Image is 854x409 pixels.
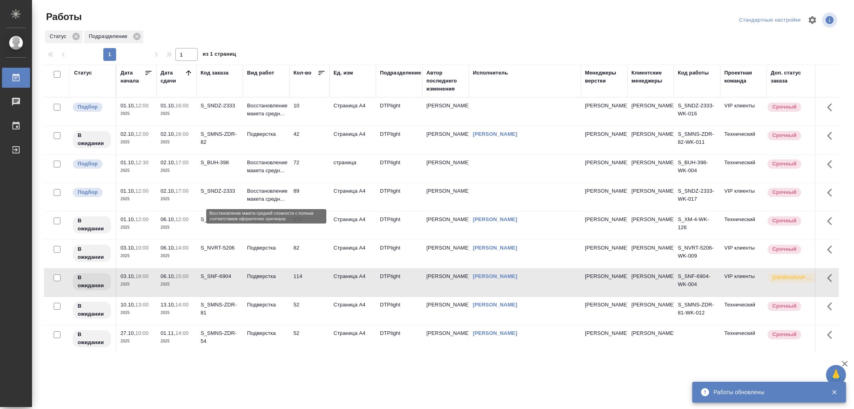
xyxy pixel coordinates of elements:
[627,297,674,325] td: [PERSON_NAME]
[121,131,135,137] p: 02.10,
[293,69,311,77] div: Кол-во
[72,244,112,263] div: Исполнитель назначен, приступать к работе пока рано
[161,330,175,336] p: 01.11,
[473,330,517,336] a: [PERSON_NAME]
[585,69,623,85] div: Менеджеры верстки
[674,297,720,325] td: S_SMNS-ZDR-81-WK-012
[585,329,623,337] p: [PERSON_NAME]
[161,103,175,109] p: 01.10,
[289,240,330,268] td: 82
[585,301,623,309] p: [PERSON_NAME]
[627,183,674,211] td: [PERSON_NAME]
[330,240,376,268] td: Страница А4
[772,131,796,139] p: Срочный
[121,167,153,175] p: 2025
[72,216,112,234] div: Исполнитель назначен, приступать к работе пока рано
[330,98,376,126] td: Страница А4
[772,274,812,282] p: [DEMOGRAPHIC_DATA]
[713,388,819,396] div: Работы обновлены
[161,69,185,85] div: Дата сдачи
[720,325,767,353] td: Технический
[822,212,842,231] button: Здесь прячутся важные кнопки
[161,131,175,137] p: 02.10,
[175,330,189,336] p: 14:00
[247,130,285,138] p: Подверстка
[121,188,135,194] p: 01.10,
[175,302,189,308] p: 14:00
[201,216,239,224] div: S_XM-4
[201,301,239,317] div: S_SMNS-ZDR-81
[473,69,508,77] div: Исполнитель
[72,159,112,169] div: Можно подбирать исполнителей
[72,272,112,291] div: Исполнитель назначен, приступать к работе пока рано
[161,273,175,279] p: 06.10,
[45,30,82,43] div: Статус
[674,183,720,211] td: S_SNDZ-2333-WK-017
[161,188,175,194] p: 02.10,
[330,155,376,183] td: страница
[289,126,330,154] td: 42
[674,212,720,240] td: S_XM-4-WK-126
[720,212,767,240] td: Технический
[135,273,149,279] p: 18:00
[121,337,153,345] p: 2025
[121,69,145,85] div: Дата начала
[84,30,143,43] div: Подразделение
[720,297,767,325] td: Технический
[829,367,843,383] span: 🙏
[289,155,330,183] td: 72
[422,325,469,353] td: [PERSON_NAME]
[78,188,98,196] p: Подбор
[203,49,236,61] span: из 1 страниц
[772,302,796,310] p: Срочный
[135,159,149,165] p: 12:30
[121,110,153,118] p: 2025
[161,245,175,251] p: 06.10,
[772,188,796,196] p: Срочный
[422,212,469,240] td: [PERSON_NAME]
[78,103,98,111] p: Подбор
[161,195,193,203] p: 2025
[674,98,720,126] td: S_SNDZ-2333-WK-016
[121,309,153,317] p: 2025
[247,329,285,337] p: Подверстка
[585,244,623,252] p: [PERSON_NAME]
[772,160,796,168] p: Срочный
[822,268,842,288] button: Здесь прячутся важные кнопки
[822,325,842,345] button: Здесь прячутся важные кнопки
[247,159,285,175] p: Восстановление макета средн...
[135,188,149,194] p: 12:00
[135,131,149,137] p: 12:00
[585,102,623,110] p: [PERSON_NAME]
[161,167,193,175] p: 2025
[201,102,239,110] div: S_SNDZ-2333
[121,216,135,222] p: 01.10,
[376,155,422,183] td: DTPlight
[771,69,813,85] div: Доп. статус заказа
[121,302,135,308] p: 10.10,
[674,268,720,296] td: S_SNF-6904-WK-004
[422,183,469,211] td: [PERSON_NAME]
[376,183,422,211] td: DTPlight
[627,240,674,268] td: [PERSON_NAME]
[201,272,239,280] div: S_SNF-6904
[50,32,69,40] p: Статус
[72,329,112,348] div: Исполнитель назначен, приступать к работе пока рано
[330,268,376,296] td: Страница А4
[135,330,149,336] p: 10:00
[627,126,674,154] td: [PERSON_NAME]
[822,126,842,145] button: Здесь прячутся важные кнопки
[289,183,330,211] td: 89
[289,98,330,126] td: 10
[175,245,189,251] p: 14:00
[822,297,842,316] button: Здесь прячутся важные кнопки
[78,330,106,347] p: В ожидании
[201,329,239,345] div: S_SMNS-ZDR-54
[175,159,189,165] p: 17:00
[720,268,767,296] td: VIP клиенты
[473,302,517,308] a: [PERSON_NAME]
[772,330,796,338] p: Срочный
[585,159,623,167] p: [PERSON_NAME]
[473,131,517,137] a: [PERSON_NAME]
[201,244,239,252] div: S_NVRT-5206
